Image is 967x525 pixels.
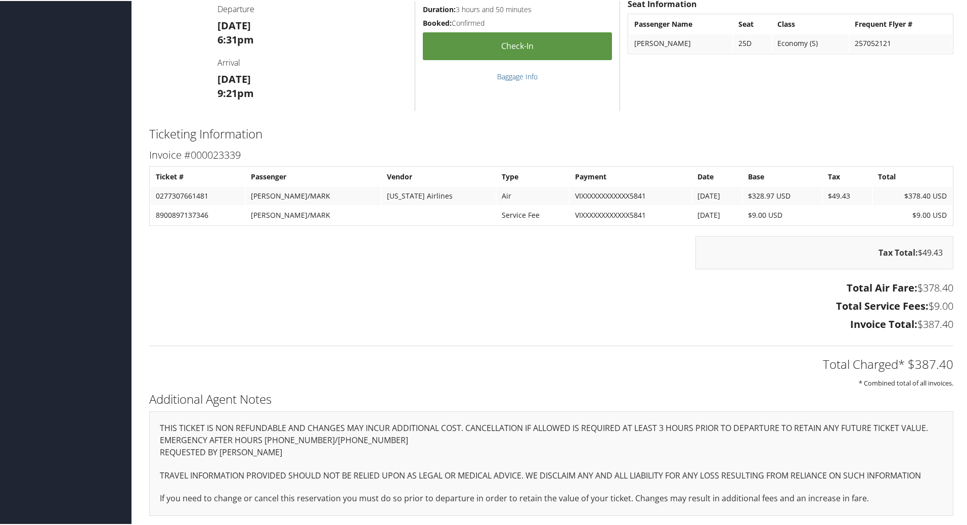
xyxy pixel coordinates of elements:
h3: Invoice #000023339 [149,147,953,161]
th: Seat [733,14,771,32]
td: 8900897137346 [151,205,245,223]
strong: [DATE] [217,71,251,85]
td: Service Fee [497,205,569,223]
strong: 9:21pm [217,85,254,99]
td: VIXXXXXXXXXXXX5841 [570,186,692,204]
td: [DATE] [692,186,742,204]
strong: 6:31pm [217,32,254,45]
div: $49.43 [695,235,953,268]
strong: Booked: [423,17,452,27]
h4: Arrival [217,56,407,67]
th: Passenger [246,167,380,185]
th: Frequent Flyer # [850,14,952,32]
th: Base [743,167,822,185]
td: [PERSON_NAME]/MARK [246,205,380,223]
th: Passenger Name [629,14,732,32]
h3: $378.40 [149,280,953,294]
h3: $387.40 [149,316,953,330]
p: If you need to change or cancel this reservation you must do so prior to departure in order to re... [160,491,943,504]
h2: Total Charged* $387.40 [149,355,953,372]
th: Tax [823,167,871,185]
td: [DATE] [692,205,742,223]
td: $328.97 USD [743,186,822,204]
th: Total [873,167,952,185]
a: Baggage Info [497,71,538,80]
td: 257052121 [850,33,952,52]
strong: [DATE] [217,18,251,31]
td: VIXXXXXXXXXXXX5841 [570,205,692,223]
td: Economy (S) [772,33,849,52]
th: Vendor [382,167,496,185]
th: Ticket # [151,167,245,185]
h2: Ticketing Information [149,124,953,141]
strong: Invoice Total: [850,316,917,330]
th: Class [772,14,849,32]
h5: Confirmed [423,17,612,27]
p: TRAVEL INFORMATION PROVIDED SHOULD NOT BE RELIED UPON AS LEGAL OR MEDICAL ADVICE. WE DISCLAIM ANY... [160,468,943,482]
h3: $9.00 [149,298,953,312]
strong: Total Service Fees: [836,298,929,312]
h4: Departure [217,3,407,14]
td: Air [497,186,569,204]
td: $378.40 USD [873,186,952,204]
p: REQUESTED BY [PERSON_NAME] [160,445,943,458]
td: 0277307661481 [151,186,245,204]
td: [US_STATE] Airlines [382,186,496,204]
a: Check-in [423,31,612,59]
th: Payment [570,167,692,185]
h5: 3 hours and 50 minutes [423,4,612,14]
th: Date [692,167,742,185]
small: * Combined total of all invoices. [859,377,953,387]
td: 25D [733,33,771,52]
td: $9.00 USD [743,205,822,223]
th: Type [497,167,569,185]
td: [PERSON_NAME] [629,33,732,52]
td: [PERSON_NAME]/MARK [246,186,380,204]
strong: Tax Total: [878,246,918,257]
strong: Total Air Fare: [847,280,917,294]
strong: Duration: [423,4,456,13]
td: $49.43 [823,186,871,204]
div: THIS TICKET IS NON REFUNDABLE AND CHANGES MAY INCUR ADDITIONAL COST. CANCELLATION IF ALLOWED IS R... [149,410,953,515]
td: $9.00 USD [873,205,952,223]
h2: Additional Agent Notes [149,390,953,407]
